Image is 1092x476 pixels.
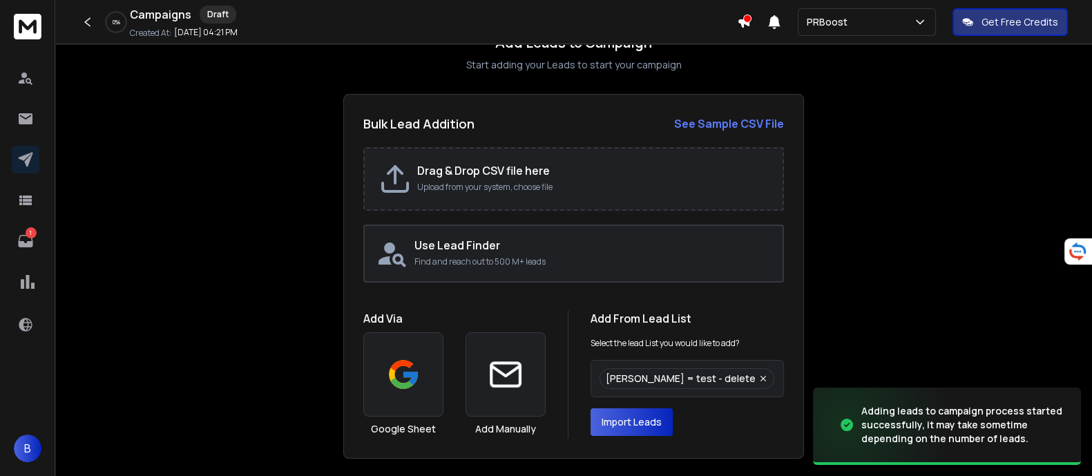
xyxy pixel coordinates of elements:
p: 0 % [113,18,120,26]
h1: Add From Lead List [591,310,784,327]
p: 1 [26,227,37,238]
img: image [813,384,951,466]
div: Adding leads to campaign process started successfully, it may take sometime depending on the numb... [861,404,1064,446]
p: Upload from your system, choose file [417,182,769,193]
p: Select the lead List you would like to add? [591,338,740,349]
button: B [14,435,41,462]
h3: Google Sheet [371,422,436,436]
strong: See Sample CSV File [674,116,784,131]
h3: Add Manually [475,422,536,436]
p: Get Free Credits [981,15,1058,29]
button: Get Free Credits [952,8,1068,36]
a: See Sample CSV File [674,115,784,132]
span: [PERSON_NAME] = test - delete [606,372,756,385]
p: Created At: [130,28,171,39]
div: Draft [200,6,236,23]
p: [DATE] 04:21 PM [174,27,238,38]
h2: Use Lead Finder [414,237,772,254]
h1: Campaigns [130,6,191,23]
p: Find and reach out to 500 M+ leads [414,256,772,267]
h1: Add Via [363,310,546,327]
h2: Drag & Drop CSV file here [417,162,769,179]
p: PRBoost [807,15,853,29]
h2: Bulk Lead Addition [363,114,475,133]
a: 1 [12,227,39,255]
p: Start adding your Leads to start your campaign [466,58,682,72]
button: Import Leads [591,408,673,436]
